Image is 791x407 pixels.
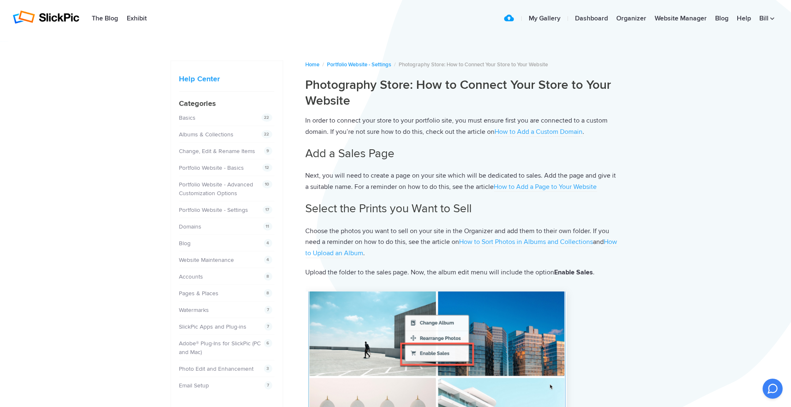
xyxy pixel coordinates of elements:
a: Portfolio Website - Basics [179,164,244,171]
h2: Select the Prints you Want to Sell [306,201,621,217]
a: Portfolio Website - Advanced Customization Options [179,181,254,197]
p: In order to connect your store to your portfolio site, you must ensure first you are connected to... [306,115,621,137]
span: 7 [264,322,272,331]
h1: Photography Store: How to Connect Your Store to Your Website [306,77,621,108]
span: 7 [264,306,272,314]
a: Home [306,61,320,68]
span: / [323,61,324,68]
a: Portfolio Website - Settings [327,61,392,68]
a: How to Add a Custom Domain [495,128,583,137]
a: Website Maintenance [179,256,234,264]
span: 12 [262,163,272,172]
span: / [394,61,396,68]
a: Basics [179,114,196,121]
a: Portfolio Website - Settings [179,206,249,214]
span: 17 [263,206,272,214]
span: 22 [261,130,272,138]
a: Adobe® Plug-Ins for SlickPic (PC and Mac) [179,340,261,356]
span: 11 [263,222,272,231]
a: Email Setup [179,382,209,389]
p: Choose the photos you want to sell on your site in the Organizer and add them to their own folder... [306,226,621,259]
p: Upload the folder to the sales page. Now, the album edit menu will include the option . [306,267,621,278]
p: Next, you will need to create a page on your site which will be dedicated to sales. Add the page ... [306,170,621,192]
a: Pages & Places [179,290,219,297]
h4: Categories [179,98,274,109]
span: 9 [264,147,272,155]
span: 3 [264,364,272,373]
a: SlickPic Apps and Plug-ins [179,323,247,330]
span: Photography Store: How to Connect Your Store to Your Website [399,61,548,68]
strong: Enable Sales [555,268,593,276]
a: Domains [179,223,202,230]
span: 22 [261,113,272,122]
span: 8 [264,289,272,297]
a: Albums & Collections [179,131,234,138]
span: 10 [262,180,272,188]
span: 4 [264,256,272,264]
span: 4 [264,239,272,247]
span: 7 [264,381,272,389]
a: Watermarks [179,307,209,314]
a: How to Add a Page to Your Website [494,183,597,192]
a: Accounts [179,273,203,280]
a: Help Center [179,74,220,83]
a: Photo Edit and Enhancement [179,365,254,372]
a: How to Upload an Album [306,238,618,258]
span: 8 [264,272,272,281]
a: How to Sort Photos in Albums and Collections [460,238,593,247]
a: Change, Edit & Rename Items [179,148,256,155]
a: Blog [179,240,191,247]
h2: Add a Sales Page [306,146,621,162]
span: 6 [264,339,272,347]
